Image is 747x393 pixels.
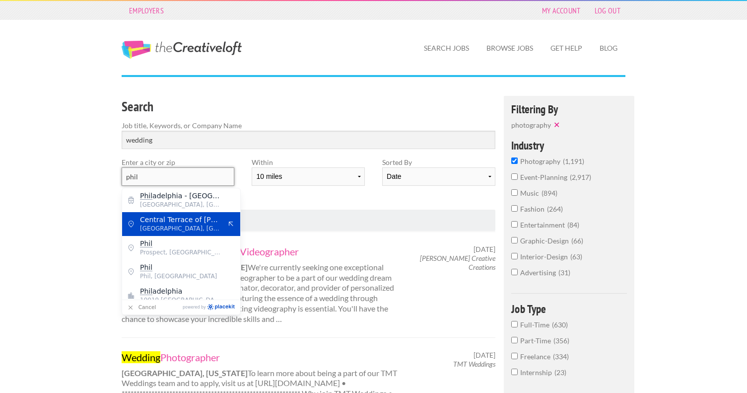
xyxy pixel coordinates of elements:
[382,157,495,167] label: Sorted By
[592,37,625,60] a: Blog
[520,205,547,213] span: fashion
[140,272,221,281] span: Phil, [GEOGRAPHIC_DATA]
[558,268,570,277] span: 31
[252,157,364,167] label: Within
[140,287,221,296] span: adelphia
[520,368,554,377] span: Internship
[122,157,234,167] label: Enter a city or zip
[511,205,518,212] input: fashion264
[140,248,221,257] span: Prospect, [GEOGRAPHIC_DATA]
[511,237,518,243] input: graphic-design66
[552,320,568,329] span: 630
[563,157,584,165] span: 1,191
[122,188,240,300] div: Address suggestions
[567,221,579,229] span: 84
[551,120,565,130] button: ✕
[520,236,571,245] span: graphic-design
[140,287,152,295] mark: Phil
[520,157,563,165] span: photography
[520,268,558,277] span: advertising
[124,3,169,17] a: Employers
[511,121,551,129] span: photography
[140,192,152,200] mark: Phil
[547,205,563,213] span: 264
[590,3,625,17] a: Log Out
[140,263,152,271] mark: Phil
[122,351,160,363] mark: Wedding
[570,173,591,181] span: 2,917
[554,368,566,377] span: 23
[140,191,221,200] span: adelphia - [GEOGRAPHIC_DATA]
[140,296,221,305] span: 19019 [GEOGRAPHIC_DATA]
[553,336,569,345] span: 356
[122,41,242,59] a: The Creative Loft
[520,173,570,181] span: event-planning
[122,351,398,364] a: WeddingPhotographer
[511,157,518,164] input: photography1,191
[520,189,542,197] span: music
[511,321,518,327] input: Full-Time630
[140,224,221,233] span: [GEOGRAPHIC_DATA], [GEOGRAPHIC_DATA]
[207,304,235,312] a: PlaceKit.io
[122,120,495,131] label: Job title, Keywords, or Company Name
[511,103,627,115] h4: Filtering By
[122,97,495,116] h3: Search
[520,352,553,361] span: Freelance
[122,368,248,378] strong: [GEOGRAPHIC_DATA], [US_STATE]
[520,336,553,345] span: Part-Time
[416,37,477,60] a: Search Jobs
[511,140,627,151] h4: Industry
[113,245,407,324] div: We're currently seeking one exceptional photographer and one talented videographer to be a part o...
[520,221,567,229] span: entertainment
[474,245,495,254] span: [DATE]
[382,167,495,186] select: Sort results by
[511,303,627,314] h4: Job Type
[183,304,206,312] span: Powered by
[511,353,518,359] input: Freelance334
[140,215,221,224] span: Central Terrace of [PERSON_NAME] lips [PERSON_NAME] Memorial
[511,269,518,275] input: advertising31
[226,220,235,229] button: Apply suggestion
[453,360,495,368] em: TMT Weddings
[511,189,518,196] input: music894
[122,245,398,258] a: WeddingPhotographer and Videographer
[537,3,586,17] a: My Account
[474,351,495,360] span: [DATE]
[140,239,152,247] mark: Phil
[511,253,518,259] input: interior-design63
[138,304,156,312] span: Cancel
[553,352,569,361] span: 334
[542,189,557,197] span: 894
[420,254,495,271] em: [PERSON_NAME] Creative Creations
[511,221,518,228] input: entertainment84
[520,320,552,329] span: Full-Time
[140,200,221,209] span: [GEOGRAPHIC_DATA], [GEOGRAPHIC_DATA]
[511,337,518,343] input: Part-Time356
[570,252,582,261] span: 63
[122,131,495,149] input: Search
[520,252,570,261] span: interior-design
[571,236,583,245] span: 66
[478,37,541,60] a: Browse Jobs
[511,173,518,180] input: event-planning2,917
[511,369,518,375] input: Internship23
[543,37,590,60] a: Get Help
